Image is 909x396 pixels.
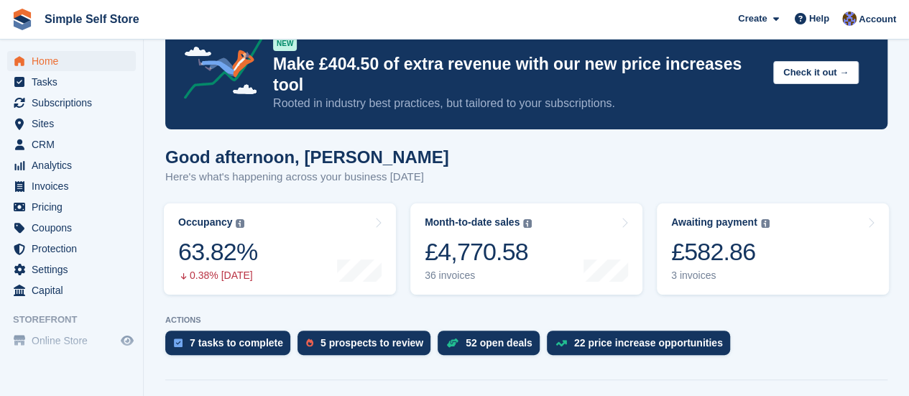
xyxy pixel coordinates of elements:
[438,331,547,362] a: 52 open deals
[297,331,438,362] a: 5 prospects to review
[738,11,767,26] span: Create
[425,237,532,267] div: £4,770.58
[32,134,118,155] span: CRM
[7,72,136,92] a: menu
[11,9,33,30] img: stora-icon-8386f47178a22dfd0bd8f6a31ec36ba5ce8667c1dd55bd0f319d3a0aa187defe.svg
[178,270,257,282] div: 0.38% [DATE]
[859,12,896,27] span: Account
[178,216,232,229] div: Occupancy
[574,337,723,349] div: 22 price increase opportunities
[165,169,449,185] p: Here's what's happening across your business [DATE]
[32,176,118,196] span: Invoices
[32,218,118,238] span: Coupons
[39,7,145,31] a: Simple Self Store
[7,176,136,196] a: menu
[7,155,136,175] a: menu
[547,331,737,362] a: 22 price increase opportunities
[7,93,136,113] a: menu
[32,331,118,351] span: Online Store
[32,197,118,217] span: Pricing
[190,337,283,349] div: 7 tasks to complete
[32,51,118,71] span: Home
[7,259,136,280] a: menu
[165,147,449,167] h1: Good afternoon, [PERSON_NAME]
[320,337,423,349] div: 5 prospects to review
[273,37,297,51] div: NEW
[13,313,143,327] span: Storefront
[306,339,313,347] img: prospect-51fa495bee0391a8d652442698ab0144808aea92771e9ea1ae160a38d050c398.svg
[32,72,118,92] span: Tasks
[466,337,532,349] div: 52 open deals
[7,134,136,155] a: menu
[32,259,118,280] span: Settings
[32,155,118,175] span: Analytics
[773,61,859,85] button: Check it out →
[236,219,244,228] img: icon-info-grey-7440780725fd019a000dd9b08b2336e03edf1995a4989e88bcd33f0948082b44.svg
[7,197,136,217] a: menu
[273,96,762,111] p: Rooted in industry best practices, but tailored to your subscriptions.
[809,11,829,26] span: Help
[32,280,118,300] span: Capital
[7,114,136,134] a: menu
[164,203,396,295] a: Occupancy 63.82% 0.38% [DATE]
[555,340,567,346] img: price_increase_opportunities-93ffe204e8149a01c8c9dc8f82e8f89637d9d84a8eef4429ea346261dce0b2c0.svg
[7,51,136,71] a: menu
[174,339,183,347] img: task-75834270c22a3079a89374b754ae025e5fb1db73e45f91037f5363f120a921f8.svg
[273,54,762,96] p: Make £404.50 of extra revenue with our new price increases tool
[165,331,297,362] a: 7 tasks to complete
[671,270,770,282] div: 3 invoices
[523,219,532,228] img: icon-info-grey-7440780725fd019a000dd9b08b2336e03edf1995a4989e88bcd33f0948082b44.svg
[446,338,458,348] img: deal-1b604bf984904fb50ccaf53a9ad4b4a5d6e5aea283cecdc64d6e3604feb123c2.svg
[7,218,136,238] a: menu
[119,332,136,349] a: Preview store
[32,114,118,134] span: Sites
[842,11,857,26] img: Sharon Hughes
[657,203,889,295] a: Awaiting payment £582.86 3 invoices
[7,280,136,300] a: menu
[410,203,642,295] a: Month-to-date sales £4,770.58 36 invoices
[425,216,520,229] div: Month-to-date sales
[671,237,770,267] div: £582.86
[178,237,257,267] div: 63.82%
[761,219,770,228] img: icon-info-grey-7440780725fd019a000dd9b08b2336e03edf1995a4989e88bcd33f0948082b44.svg
[32,239,118,259] span: Protection
[671,216,757,229] div: Awaiting payment
[7,331,136,351] a: menu
[7,239,136,259] a: menu
[425,270,532,282] div: 36 invoices
[172,22,272,104] img: price-adjustments-announcement-icon-8257ccfd72463d97f412b2fc003d46551f7dbcb40ab6d574587a9cd5c0d94...
[32,93,118,113] span: Subscriptions
[165,316,887,325] p: ACTIONS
